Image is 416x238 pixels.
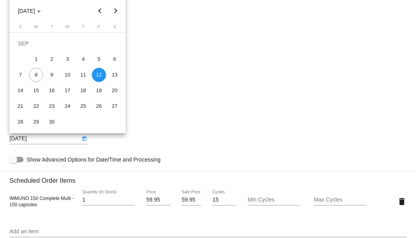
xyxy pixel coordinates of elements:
[13,99,27,113] div: 21
[107,98,122,114] td: September 27, 2025
[45,84,59,98] div: 16
[107,83,122,98] td: September 20, 2025
[75,67,91,83] td: September 11, 2025
[45,99,59,113] div: 23
[76,52,90,66] div: 4
[29,68,43,82] div: 8
[29,115,43,129] div: 29
[92,68,106,82] div: 12
[107,51,122,67] td: September 6, 2025
[60,51,75,67] td: September 3, 2025
[91,51,107,67] td: September 5, 2025
[28,98,44,114] td: September 22, 2025
[108,3,124,19] button: Next month
[76,84,90,98] div: 18
[75,51,91,67] td: September 4, 2025
[11,3,47,19] button: Choose month and year
[28,114,44,130] td: September 29, 2025
[91,98,107,114] td: September 26, 2025
[13,68,27,82] div: 7
[13,98,28,114] td: September 21, 2025
[44,114,60,130] td: September 30, 2025
[108,52,122,66] div: 6
[92,52,106,66] div: 5
[60,24,75,32] th: Wednesday
[13,83,28,98] td: September 14, 2025
[28,83,44,98] td: September 15, 2025
[44,67,60,83] td: September 9, 2025
[28,24,44,32] th: Monday
[13,67,28,83] td: September 7, 2025
[45,115,59,129] div: 30
[60,52,75,66] div: 3
[45,52,59,66] div: 2
[45,68,59,82] div: 9
[28,51,44,67] td: September 1, 2025
[75,24,91,32] th: Thursday
[60,68,75,82] div: 10
[60,99,75,113] div: 24
[108,84,122,98] div: 20
[75,83,91,98] td: September 18, 2025
[44,83,60,98] td: September 16, 2025
[91,24,107,32] th: Friday
[29,52,43,66] div: 1
[107,67,122,83] td: September 13, 2025
[91,83,107,98] td: September 19, 2025
[108,68,122,82] div: 13
[44,98,60,114] td: September 23, 2025
[13,36,122,51] td: SEP
[75,98,91,114] td: September 25, 2025
[28,67,44,83] td: September 8, 2025
[91,67,107,83] td: September 12, 2025
[18,8,41,14] span: [DATE]
[76,68,90,82] div: 11
[13,84,27,98] div: 14
[76,99,90,113] div: 25
[60,83,75,98] td: September 17, 2025
[60,67,75,83] td: September 10, 2025
[13,115,27,129] div: 28
[44,51,60,67] td: September 2, 2025
[29,84,43,98] div: 15
[92,84,106,98] div: 19
[29,99,43,113] div: 22
[44,24,60,32] th: Tuesday
[107,24,122,32] th: Saturday
[13,24,28,32] th: Sunday
[92,99,106,113] div: 26
[13,114,28,130] td: September 28, 2025
[60,98,75,114] td: September 24, 2025
[60,84,75,98] div: 17
[92,3,108,19] button: Previous month
[108,99,122,113] div: 27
